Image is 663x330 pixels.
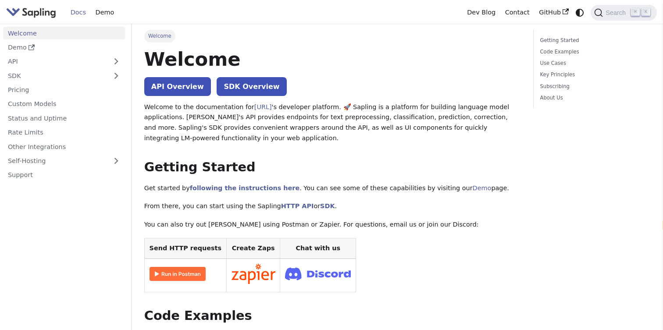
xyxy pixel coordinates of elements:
a: [URL] [254,103,272,110]
a: Custom Models [3,98,125,110]
a: Dev Blog [462,6,500,19]
th: Send HTTP requests [144,238,226,259]
p: You can also try out [PERSON_NAME] using Postman or Zapier. For questions, email us or join our D... [144,220,521,230]
p: Welcome to the documentation for 's developer platform. 🚀 Sapling is a platform for building lang... [144,102,521,144]
a: API Overview [144,77,211,96]
a: Demo [3,41,125,54]
button: Expand sidebar category 'API' [107,55,125,68]
a: SDK [3,69,107,82]
a: Welcome [3,27,125,39]
th: Chat with us [280,238,356,259]
kbd: ⌘ [631,8,640,16]
a: Key Principles [540,71,647,79]
img: Join Discord [285,265,351,283]
img: Run in Postman [150,267,206,281]
a: Support [3,169,125,181]
a: Use Cases [540,59,647,67]
kbd: K [642,8,650,16]
a: Status and Uptime [3,112,125,124]
a: Demo [91,6,119,19]
a: Subscribing [540,82,647,91]
a: About Us [540,94,647,102]
a: Demo [473,185,492,192]
a: Rate Limits [3,126,125,139]
img: Sapling.ai [6,6,56,19]
a: following the instructions here [190,185,299,192]
p: Get started by . You can see some of these capabilities by visiting our page. [144,183,521,194]
button: Search (Command+K) [591,5,656,21]
button: Switch between dark and light mode (currently system mode) [574,6,586,19]
a: Code Examples [540,48,647,56]
a: SDK Overview [217,77,286,96]
h2: Getting Started [144,160,521,175]
span: Welcome [144,30,175,42]
button: Expand sidebar category 'SDK' [107,69,125,82]
h1: Welcome [144,47,521,71]
a: Sapling.ai [6,6,59,19]
p: From there, you can start using the Sapling or . [144,201,521,212]
th: Create Zaps [226,238,280,259]
a: Other Integrations [3,140,125,153]
a: Getting Started [540,36,647,45]
span: Search [603,9,631,16]
nav: Breadcrumbs [144,30,521,42]
a: HTTP API [281,202,314,209]
a: Self-Hosting [3,155,125,167]
h2: Code Examples [144,308,521,324]
a: GitHub [534,6,573,19]
a: Contact [500,6,535,19]
a: SDK [320,202,335,209]
a: API [3,55,107,68]
a: Docs [66,6,91,19]
img: Connect in Zapier [232,264,275,284]
a: Pricing [3,84,125,96]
